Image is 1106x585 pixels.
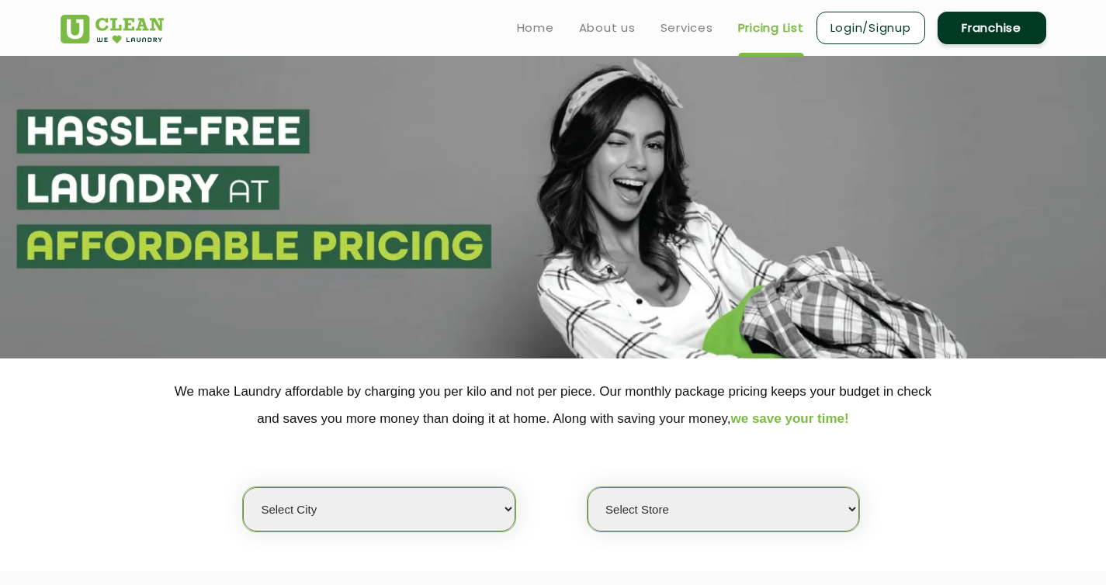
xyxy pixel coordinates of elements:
p: We make Laundry affordable by charging you per kilo and not per piece. Our monthly package pricin... [61,378,1046,432]
a: Home [517,19,554,37]
a: Services [660,19,713,37]
a: About us [579,19,636,37]
a: Login/Signup [816,12,925,44]
img: UClean Laundry and Dry Cleaning [61,15,164,43]
a: Pricing List [738,19,804,37]
a: Franchise [938,12,1046,44]
span: we save your time! [731,411,849,426]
